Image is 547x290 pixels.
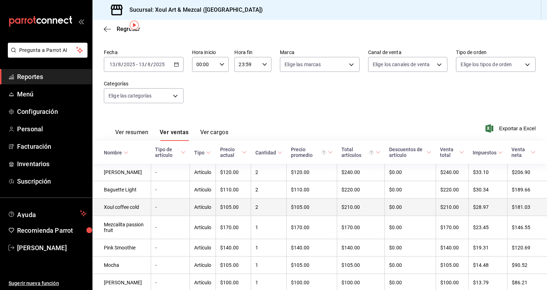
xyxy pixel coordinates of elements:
[251,239,287,257] td: 1
[468,181,507,199] td: $30.34
[9,280,86,287] span: Sugerir nueva función
[337,199,385,216] td: $210.00
[190,181,216,199] td: Artículo
[151,199,190,216] td: -
[17,89,86,99] span: Menú
[468,164,507,181] td: $33.10
[507,239,547,257] td: $120.69
[151,164,190,181] td: -
[251,257,287,274] td: 1
[287,216,337,239] td: $170.00
[17,243,86,253] span: [PERSON_NAME]
[151,239,190,257] td: -
[507,216,547,239] td: $146.55
[220,147,240,158] div: Precio actual
[121,62,123,67] span: /
[123,62,136,67] input: ----
[468,239,507,257] td: $19.31
[473,150,503,155] span: Impuestos
[468,216,507,239] td: $23.45
[216,199,251,216] td: $105.00
[287,164,337,181] td: $120.00
[440,147,464,158] span: Venta total
[280,50,360,55] label: Marca
[255,150,282,155] span: Cantidad
[190,239,216,257] td: Artículo
[8,43,87,58] button: Pregunta a Parrot AI
[507,199,547,216] td: $181.03
[151,216,190,239] td: -
[145,62,147,67] span: /
[104,50,184,55] label: Fecha
[436,239,468,257] td: $140.00
[337,239,385,257] td: $140.00
[234,50,271,55] label: Hora fin
[287,199,337,216] td: $105.00
[138,62,145,67] input: --
[151,257,190,274] td: -
[108,92,152,99] span: Elige las categorías
[92,164,151,181] td: [PERSON_NAME]
[216,216,251,239] td: $170.00
[92,216,151,239] td: Mezcalita passion fruit
[92,239,151,257] td: Pink Smoothie
[385,181,436,199] td: $0.00
[216,257,251,274] td: $105.00
[200,129,229,141] button: Ver cargos
[389,147,431,158] span: Descuentos de artículo
[153,62,165,67] input: ----
[118,62,121,67] input: --
[109,62,116,67] input: --
[151,181,190,199] td: -
[116,62,118,67] span: /
[436,181,468,199] td: $220.00
[255,150,276,155] div: Cantidad
[192,50,229,55] label: Hora inicio
[104,150,128,155] span: Nombre
[507,164,547,181] td: $206.90
[507,181,547,199] td: $189.66
[17,176,86,186] span: Suscripción
[487,124,536,133] span: Exportar a Excel
[385,257,436,274] td: $0.00
[78,19,84,24] button: open_drawer_menu
[373,61,430,68] span: Elige los canales de venta
[285,61,321,68] span: Elige las marcas
[368,50,448,55] label: Canal de venta
[130,21,139,30] img: Tooltip marker
[468,199,507,216] td: $28.97
[436,199,468,216] td: $210.00
[136,62,138,67] span: -
[291,147,333,158] span: Precio promedio
[117,26,140,32] span: Regresar
[337,181,385,199] td: $220.00
[511,147,529,158] div: Venta neta
[17,159,86,169] span: Inventarios
[92,181,151,199] td: Baguette Light
[337,216,385,239] td: $170.00
[216,164,251,181] td: $120.00
[369,150,374,155] svg: El total artículos considera cambios de precios en los artículos así como costos adicionales por ...
[194,150,211,155] span: Tipo
[104,26,140,32] button: Regresar
[220,147,247,158] span: Precio actual
[251,181,287,199] td: 2
[251,164,287,181] td: 2
[104,81,184,86] label: Categorías
[507,257,547,274] td: $90.52
[385,216,436,239] td: $0.00
[251,216,287,239] td: 1
[190,257,216,274] td: Artículo
[17,142,86,151] span: Facturación
[473,150,496,155] div: Impuestos
[155,147,186,158] span: Tipo de artículo
[190,199,216,216] td: Artículo
[17,72,86,81] span: Reportes
[321,150,326,155] svg: Precio promedio = Total artículos / cantidad
[287,181,337,199] td: $110.00
[341,147,374,158] div: Total artículos
[291,147,326,158] div: Precio promedio
[511,147,536,158] span: Venta neta
[17,124,86,134] span: Personal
